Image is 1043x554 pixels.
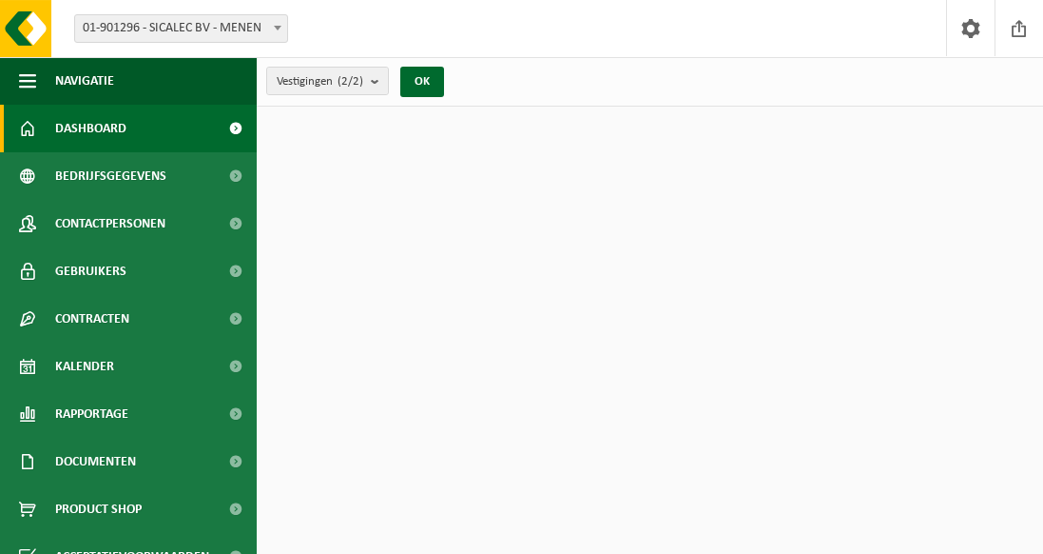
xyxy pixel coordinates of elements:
[338,75,363,88] count: (2/2)
[266,67,389,95] button: Vestigingen(2/2)
[55,343,114,390] span: Kalender
[55,105,126,152] span: Dashboard
[55,247,126,295] span: Gebruikers
[55,485,142,533] span: Product Shop
[55,438,136,485] span: Documenten
[75,15,287,42] span: 01-901296 - SICALEC BV - MENEN
[74,14,288,43] span: 01-901296 - SICALEC BV - MENEN
[55,57,114,105] span: Navigatie
[55,295,129,343] span: Contracten
[55,200,165,247] span: Contactpersonen
[277,68,363,96] span: Vestigingen
[55,152,166,200] span: Bedrijfsgegevens
[400,67,444,97] button: OK
[55,390,128,438] span: Rapportage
